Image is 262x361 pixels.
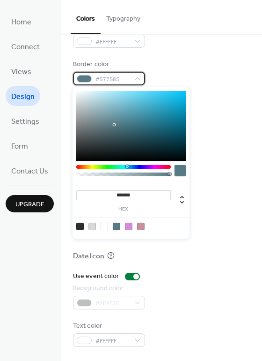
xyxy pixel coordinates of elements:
[11,90,35,104] span: Design
[73,60,143,69] div: Border color
[73,321,143,331] div: Text color
[95,37,130,47] span: #FFFFFF
[11,164,48,179] span: Contact Us
[11,114,39,129] span: Settings
[73,284,143,293] div: Background color
[15,200,44,210] span: Upgrade
[6,86,40,106] a: Design
[95,75,130,84] span: #577B85
[6,36,45,56] a: Connect
[95,336,130,346] span: #FFFFFF
[6,11,37,31] a: Home
[11,40,40,54] span: Connect
[88,223,96,230] div: rgb(216, 216, 216)
[137,223,145,230] div: rgb(200, 144, 154)
[11,65,31,79] span: Views
[76,207,171,212] label: hex
[73,252,104,262] div: Date Icon
[6,135,34,156] a: Form
[6,195,54,212] button: Upgrade
[76,223,84,230] div: rgb(46, 46, 46)
[125,223,132,230] div: rgb(212, 139, 218)
[6,111,45,131] a: Settings
[6,160,54,180] a: Contact Us
[11,15,31,30] span: Home
[73,271,119,281] div: Use event color
[113,223,120,230] div: rgb(87, 123, 133)
[101,223,108,230] div: rgb(255, 255, 255)
[6,61,37,81] a: Views
[11,139,28,154] span: Form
